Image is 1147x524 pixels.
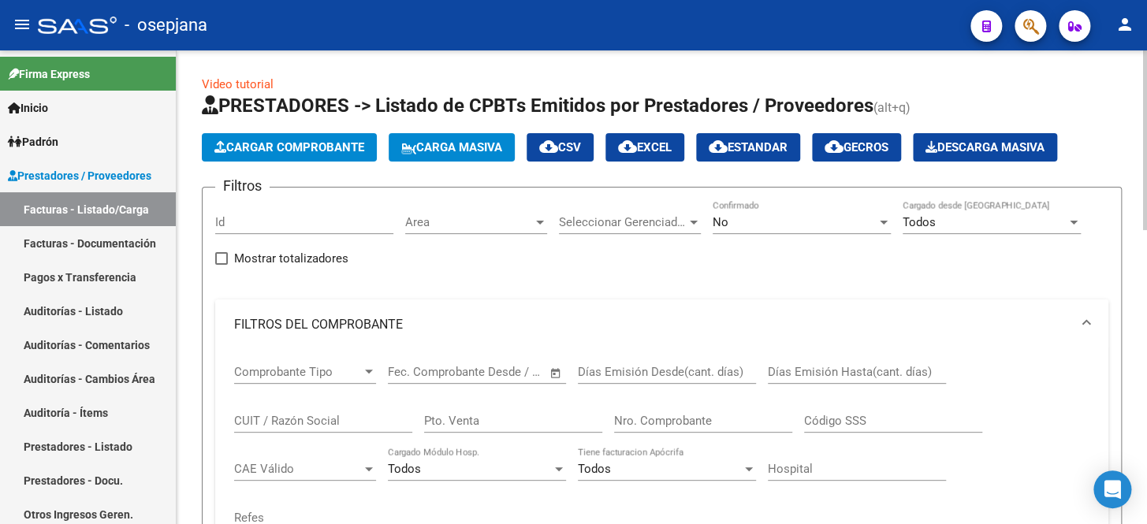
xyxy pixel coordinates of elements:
[389,133,515,162] button: Carga Masiva
[709,140,788,154] span: Estandar
[539,140,581,154] span: CSV
[466,365,542,379] input: Fecha fin
[618,137,637,156] mat-icon: cloud_download
[202,133,377,162] button: Cargar Comprobante
[202,95,873,117] span: PRESTADORES -> Listado de CPBTs Emitidos por Prestadores / Proveedores
[913,133,1057,162] app-download-masive: Descarga masiva de comprobantes (adjuntos)
[825,140,888,154] span: Gecros
[13,15,32,34] mat-icon: menu
[812,133,901,162] button: Gecros
[903,215,936,229] span: Todos
[202,77,274,91] a: Video tutorial
[215,299,1108,350] mat-expansion-panel-header: FILTROS DEL COMPROBANTE
[547,364,565,382] button: Open calendar
[8,133,58,151] span: Padrón
[8,65,90,83] span: Firma Express
[618,140,672,154] span: EXCEL
[8,167,151,184] span: Prestadores / Proveedores
[578,462,611,476] span: Todos
[696,133,800,162] button: Estandar
[388,365,452,379] input: Fecha inicio
[8,99,48,117] span: Inicio
[925,140,1045,154] span: Descarga Masiva
[709,137,728,156] mat-icon: cloud_download
[388,462,421,476] span: Todos
[825,137,843,156] mat-icon: cloud_download
[125,8,207,43] span: - osepjana
[605,133,684,162] button: EXCEL
[527,133,594,162] button: CSV
[234,462,362,476] span: CAE Válido
[873,100,911,115] span: (alt+q)
[405,215,533,229] span: Area
[1115,15,1134,34] mat-icon: person
[559,215,687,229] span: Seleccionar Gerenciador
[214,140,364,154] span: Cargar Comprobante
[539,137,558,156] mat-icon: cloud_download
[234,365,362,379] span: Comprobante Tipo
[215,175,270,197] h3: Filtros
[234,249,348,268] span: Mostrar totalizadores
[713,215,728,229] span: No
[1093,470,1131,508] div: Open Intercom Messenger
[234,316,1071,333] mat-panel-title: FILTROS DEL COMPROBANTE
[401,140,502,154] span: Carga Masiva
[913,133,1057,162] button: Descarga Masiva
